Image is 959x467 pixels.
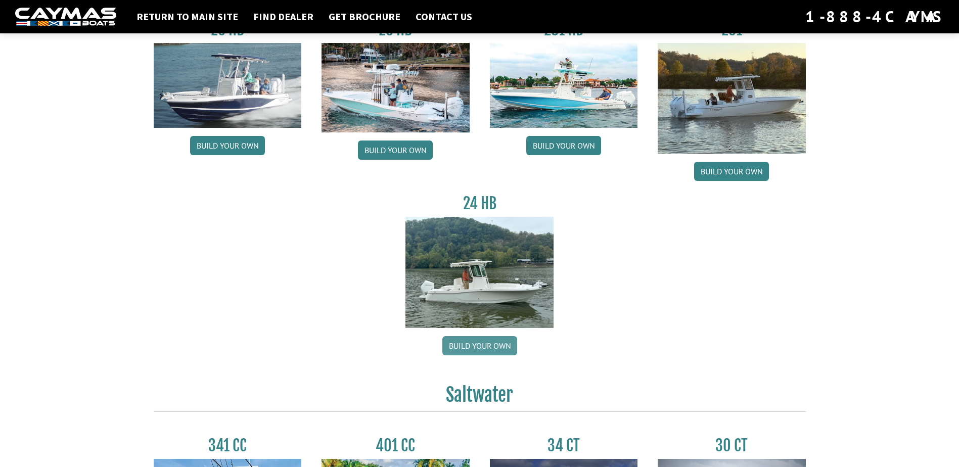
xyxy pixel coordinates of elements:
[154,436,302,455] h3: 341 CC
[658,43,806,154] img: 291_Thumbnail.jpg
[154,43,302,128] img: 26_new_photo_resized.jpg
[694,162,769,181] a: Build your own
[490,436,638,455] h3: 34 CT
[410,10,477,23] a: Contact Us
[526,136,601,155] a: Build your own
[248,10,318,23] a: Find Dealer
[490,43,638,128] img: 28-hb-twin.jpg
[405,217,554,328] img: 24_HB_thumbnail.jpg
[805,6,944,28] div: 1-888-4CAYMAS
[324,10,405,23] a: Get Brochure
[405,194,554,213] h3: 24 HB
[131,10,243,23] a: Return to main site
[442,336,517,355] a: Build your own
[658,436,806,455] h3: 30 CT
[358,141,433,160] a: Build your own
[322,436,470,455] h3: 401 CC
[154,384,806,412] h2: Saltwater
[15,8,116,26] img: white-logo-c9c8dbefe5ff5ceceb0f0178aa75bf4bb51f6bca0971e226c86eb53dfe498488.png
[322,43,470,132] img: 28_hb_thumbnail_for_caymas_connect.jpg
[190,136,265,155] a: Build your own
